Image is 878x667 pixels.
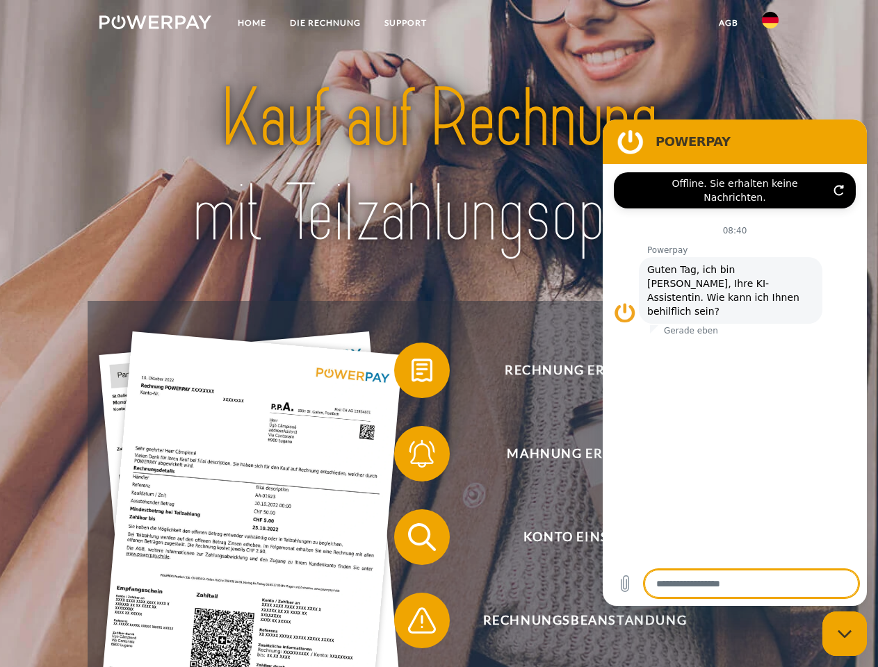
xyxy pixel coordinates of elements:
[414,426,755,481] span: Mahnung erhalten?
[414,593,755,648] span: Rechnungsbeanstandung
[278,10,373,35] a: DIE RECHNUNG
[394,509,756,565] button: Konto einsehen
[394,593,756,648] button: Rechnungsbeanstandung
[99,15,211,29] img: logo-powerpay-white.svg
[133,67,745,266] img: title-powerpay_de.svg
[414,509,755,565] span: Konto einsehen
[405,436,439,471] img: qb_bell.svg
[394,343,756,398] button: Rechnung erhalten?
[405,353,439,388] img: qb_bill.svg
[822,611,867,656] iframe: Schaltfläche zum Öffnen des Messaging-Fensters; Konversation läuft
[762,12,779,28] img: de
[603,120,867,606] iframe: Messaging-Fenster
[405,603,439,638] img: qb_warning.svg
[394,426,756,481] button: Mahnung erhalten?
[373,10,439,35] a: SUPPORT
[226,10,278,35] a: Home
[414,343,755,398] span: Rechnung erhalten?
[405,520,439,554] img: qb_search.svg
[707,10,750,35] a: agb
